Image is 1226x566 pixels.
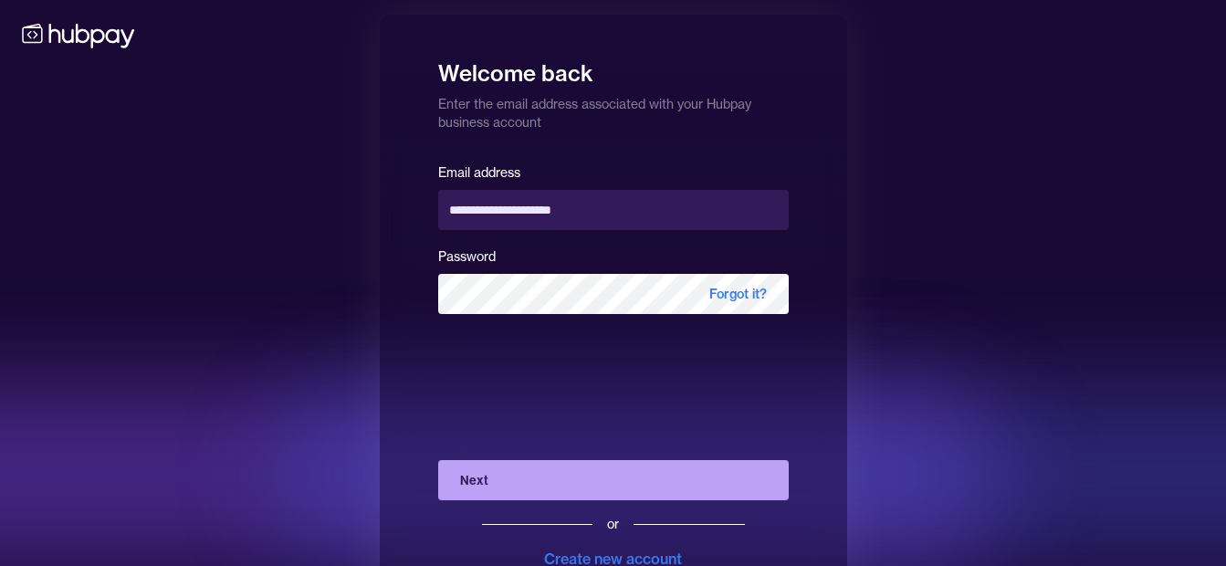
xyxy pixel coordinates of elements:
div: or [607,515,619,533]
p: Enter the email address associated with your Hubpay business account [438,88,789,131]
button: Next [438,460,789,500]
h1: Welcome back [438,47,789,88]
label: Password [438,248,496,265]
label: Email address [438,164,520,181]
span: Forgot it? [687,274,789,314]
